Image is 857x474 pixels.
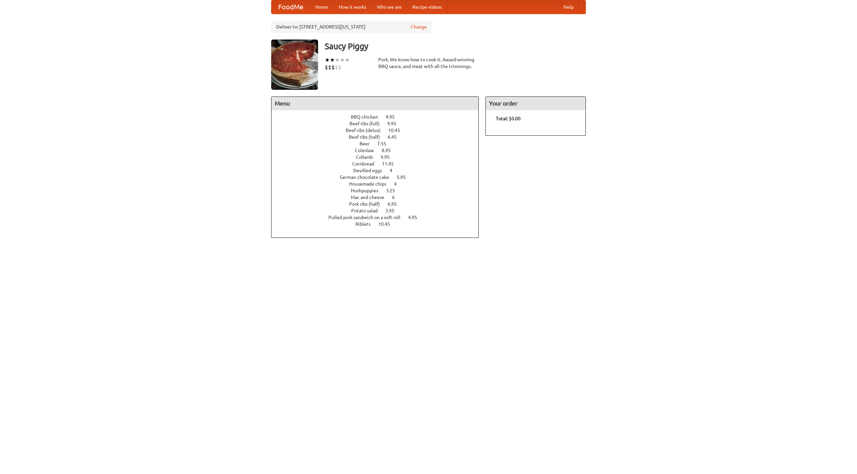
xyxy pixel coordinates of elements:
a: Help [558,0,579,14]
a: Collards 9.95 [356,154,402,160]
span: 6.95 [388,201,403,207]
li: ★ [340,56,345,64]
span: 3.95 [385,208,401,213]
span: Coleslaw [355,148,381,153]
li: ★ [345,56,350,64]
a: Cornbread 11.45 [352,161,406,166]
span: BBQ chicken [351,114,385,120]
li: $ [325,64,328,71]
span: Pulled pork sandwich on a soft roll [328,215,407,220]
a: Change [411,23,427,30]
a: Coleslaw 8.95 [355,148,403,153]
a: How it works [333,0,372,14]
a: Beef ribs (delux) 10.45 [346,128,412,133]
span: German chocolate cake [340,175,396,180]
a: FoodMe [271,0,310,14]
span: 9.95 [381,154,396,160]
h4: Your order [486,97,586,110]
a: Recipe videos [407,0,447,14]
a: Beer 7.55 [360,141,399,146]
span: 7.55 [377,141,393,146]
span: 10.45 [378,221,397,227]
span: Cornbread [352,161,381,166]
a: Potato salad 3.95 [351,208,407,213]
a: Hushpuppies 3.25 [351,188,407,193]
li: $ [328,64,331,71]
span: 11.45 [382,161,400,166]
span: Devilled eggs [353,168,389,173]
span: 8.95 [382,148,397,153]
li: $ [331,64,335,71]
span: Collards [356,154,380,160]
a: Pulled pork sandwich on a soft roll 4.95 [328,215,430,220]
a: Who we are [372,0,407,14]
b: Total: $0.00 [496,116,521,121]
span: Pork ribs (half) [349,201,387,207]
span: Housemade chips [349,181,393,187]
a: Mac and cheese 6 [351,195,407,200]
a: Beef ribs (half) 6.45 [349,134,409,140]
span: 3.25 [386,188,402,193]
div: Deliver to: [STREET_ADDRESS][US_STATE] [271,21,432,33]
span: Potato salad [351,208,384,213]
li: $ [338,64,341,71]
li: $ [335,64,338,71]
span: Beer [360,141,376,146]
span: 9.95 [387,121,403,126]
img: angular.jpg [271,40,318,90]
span: 6 [392,195,401,200]
span: Beef ribs (half) [349,134,387,140]
a: Devilled eggs 4 [353,168,405,173]
span: Beef ribs (full) [349,121,386,126]
a: German chocolate cake 5.95 [340,175,418,180]
span: Mac and cheese [351,195,391,200]
li: ★ [325,56,330,64]
h3: Saucy Piggy [325,40,586,53]
span: 4 [394,181,403,187]
span: 6.45 [388,134,403,140]
span: 5.95 [397,175,412,180]
li: ★ [330,56,335,64]
h4: Menu [271,97,478,110]
span: 4 [390,168,399,173]
span: Riblets [356,221,377,227]
span: Beef ribs (delux) [346,128,387,133]
span: 10.45 [388,128,407,133]
a: BBQ chicken 4.95 [351,114,407,120]
a: Beef ribs (full) 9.95 [349,121,409,126]
span: 4.95 [408,215,424,220]
span: Hushpuppies [351,188,385,193]
li: ★ [335,56,340,64]
span: 4.95 [386,114,401,120]
a: Pork ribs (half) 6.95 [349,201,409,207]
a: Housemade chips 4 [349,181,409,187]
div: Pork. We know how to cook it. Award-winning BBQ sauce, and meat with all the trimmings. [378,56,479,70]
a: Riblets 10.45 [356,221,402,227]
a: Home [310,0,333,14]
